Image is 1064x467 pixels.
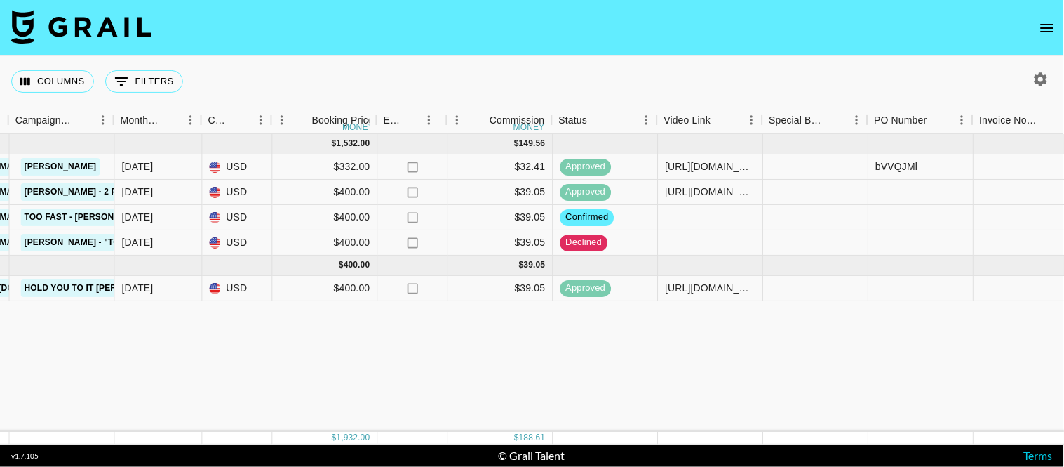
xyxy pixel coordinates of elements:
[559,107,588,134] div: Status
[711,110,730,130] button: Sort
[377,107,447,134] div: Expenses: Remove Commission?
[560,211,614,224] span: confirmed
[273,230,378,256] div: $400.00
[666,185,756,199] div: https://www.tiktok.com/@_cassidyanne/photo/7536342520167533838
[666,281,756,295] div: https://www.tiktok.com/@_cassidyanne/video/7540890348114021645
[344,259,370,271] div: 400.00
[203,180,273,205] div: USD
[273,205,378,230] div: $400.00
[292,110,312,130] button: Sort
[1024,449,1053,462] a: Terms
[339,259,344,271] div: $
[448,154,553,180] div: $32.41
[847,110,868,131] button: Menu
[21,183,135,201] a: [PERSON_NAME] - 2 pair
[448,180,553,205] div: $39.05
[470,110,490,130] button: Sort
[122,185,154,199] div: Jul '25
[560,236,608,249] span: declined
[337,138,370,150] div: 1,532.00
[587,110,607,130] button: Sort
[741,110,762,131] button: Menu
[384,107,403,134] div: Expenses: Remove Commission?
[273,154,378,180] div: $332.00
[552,107,657,134] div: Status
[560,160,612,173] span: approved
[122,281,154,295] div: Sep '25
[15,107,73,134] div: Campaign (Type)
[122,235,154,249] div: Jul '25
[250,110,271,131] button: Menu
[203,154,273,180] div: USD
[524,259,546,271] div: 39.05
[927,110,947,130] button: Sort
[208,107,231,134] div: Currency
[448,230,553,256] div: $39.05
[337,432,370,444] div: 1,932.00
[448,205,553,230] div: $39.05
[273,276,378,301] div: $400.00
[203,276,273,301] div: USD
[513,123,545,131] div: money
[21,279,182,297] a: Hold You To It [PERSON_NAME]™️
[827,110,847,130] button: Sort
[519,259,524,271] div: $
[8,107,114,134] div: Campaign (Type)
[980,107,1037,134] div: Invoice Notes
[231,110,250,130] button: Sort
[403,110,423,130] button: Sort
[657,107,762,134] div: Video Link
[1033,14,1061,42] button: open drawer
[636,110,657,131] button: Menu
[21,158,100,176] a: [PERSON_NAME]
[490,107,545,134] div: Commission
[419,110,440,131] button: Menu
[560,282,612,295] span: approved
[519,432,546,444] div: 188.61
[666,159,756,173] div: https://www.tiktok.com/@_cassidyanne/video/7527216685175115022?_r=1&_t=ZT-8y2k23z5S8F
[11,452,39,461] div: v 1.7.105
[560,185,612,199] span: approved
[73,110,93,130] button: Sort
[332,432,337,444] div: $
[21,234,173,251] a: [PERSON_NAME] - "Tough Love"
[952,110,973,131] button: Menu
[114,107,201,134] div: Month Due
[105,70,183,93] button: Show filters
[769,107,827,134] div: Special Booking Type
[312,107,374,134] div: Booking Price
[201,107,271,134] div: Currency
[332,138,337,150] div: $
[21,209,151,226] a: Too Fast - [PERSON_NAME]
[203,230,273,256] div: USD
[342,123,374,131] div: money
[11,70,94,93] button: Select columns
[122,210,154,224] div: Jul '25
[519,138,546,150] div: 149.56
[180,110,201,131] button: Menu
[515,432,520,444] div: $
[448,276,553,301] div: $39.05
[93,110,114,131] button: Menu
[1037,110,1057,130] button: Sort
[271,110,292,131] button: Menu
[273,180,378,205] div: $400.00
[11,10,151,44] img: Grail Talent
[515,138,520,150] div: $
[875,107,927,134] div: PO Number
[203,205,273,230] div: USD
[868,107,973,134] div: PO Number
[876,159,918,173] div: bVVQJMl
[762,107,868,134] div: Special Booking Type
[664,107,711,134] div: Video Link
[121,107,161,134] div: Month Due
[122,159,154,173] div: Jul '25
[161,110,180,130] button: Sort
[498,449,565,463] div: © Grail Talent
[447,110,468,131] button: Menu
